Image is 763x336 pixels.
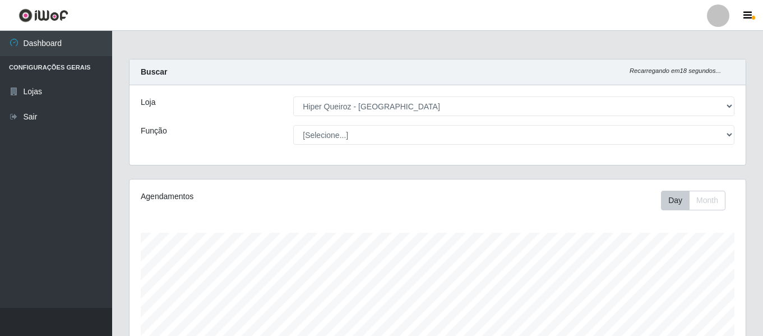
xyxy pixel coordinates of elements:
[141,96,155,108] label: Loja
[141,125,167,137] label: Função
[661,191,725,210] div: First group
[141,191,378,202] div: Agendamentos
[630,67,721,74] i: Recarregando em 18 segundos...
[661,191,734,210] div: Toolbar with button groups
[141,67,167,76] strong: Buscar
[689,191,725,210] button: Month
[19,8,68,22] img: CoreUI Logo
[661,191,690,210] button: Day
